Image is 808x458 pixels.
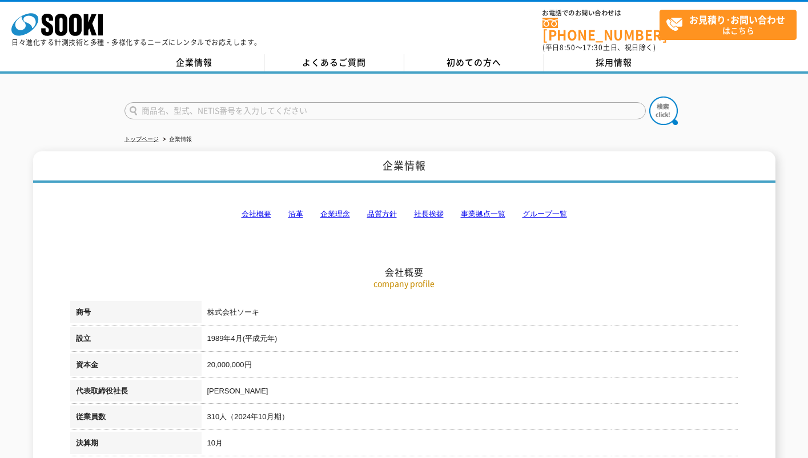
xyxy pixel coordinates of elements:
span: 17:30 [582,42,603,53]
p: 日々進化する計測技術と多種・多様化するニーズにレンタルでお応えします。 [11,39,262,46]
strong: お見積り･お問い合わせ [689,13,785,26]
h1: 企業情報 [33,151,775,183]
span: 初めての方へ [447,56,501,69]
td: 20,000,000円 [202,353,738,380]
span: 8:50 [560,42,576,53]
a: 採用情報 [544,54,684,71]
a: トップページ [124,136,159,142]
a: 会社概要 [242,210,271,218]
td: [PERSON_NAME] [202,380,738,406]
a: 企業情報 [124,54,264,71]
h2: 会社概要 [70,152,738,278]
th: 設立 [70,327,202,353]
th: 資本金 [70,353,202,380]
td: 10月 [202,432,738,458]
a: 事業拠点一覧 [461,210,505,218]
th: 代表取締役社長 [70,380,202,406]
th: 商号 [70,301,202,327]
span: はこちら [666,10,796,39]
a: 企業理念 [320,210,350,218]
a: 社長挨拶 [414,210,444,218]
a: よくあるご質問 [264,54,404,71]
a: [PHONE_NUMBER] [542,18,660,41]
td: 株式会社ソーキ [202,301,738,327]
span: (平日 ～ 土日、祝日除く) [542,42,656,53]
a: 初めての方へ [404,54,544,71]
p: company profile [70,278,738,290]
a: お見積り･お問い合わせはこちら [660,10,797,40]
th: 従業員数 [70,405,202,432]
img: btn_search.png [649,97,678,125]
span: お電話でのお問い合わせは [542,10,660,17]
td: 1989年4月(平成元年) [202,327,738,353]
a: グループ一覧 [522,210,567,218]
th: 決算期 [70,432,202,458]
li: 企業情報 [160,134,192,146]
a: 沿革 [288,210,303,218]
input: 商品名、型式、NETIS番号を入力してください [124,102,646,119]
a: 品質方針 [367,210,397,218]
td: 310人（2024年10月期） [202,405,738,432]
